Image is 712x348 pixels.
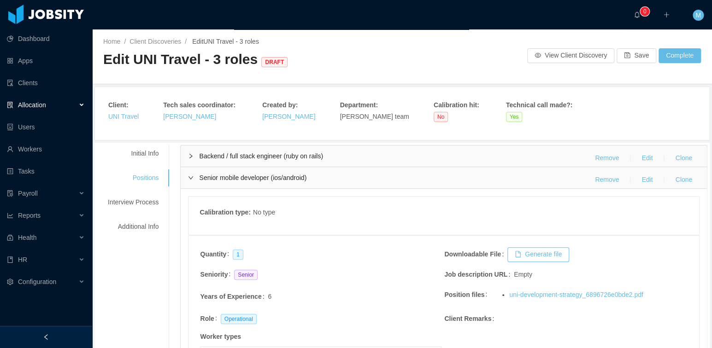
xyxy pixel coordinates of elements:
[181,167,707,188] div: icon: rightSenior mobile developer (ios/android)
[7,74,85,92] a: icon: auditClients
[7,118,85,136] a: icon: robotUsers
[640,7,649,16] sup: 0
[18,278,56,285] span: Configuration
[200,271,228,278] strong: Seniority
[668,151,700,166] button: Clone
[108,101,129,109] strong: Client :
[444,250,501,258] strong: Downloadable File
[444,291,484,298] strong: Position files
[7,140,85,158] a: icon: userWorkers
[340,113,409,120] span: [PERSON_NAME] team
[200,250,226,258] strong: Quantity
[97,194,170,211] div: Interview Process
[7,52,85,70] a: icon: appstoreApps
[200,293,261,300] strong: Years of Experience
[163,113,216,120] a: [PERSON_NAME]
[444,315,491,322] strong: Client Remarks
[527,48,614,63] button: icon: eyeView Client Discovery
[7,278,13,285] i: icon: setting
[253,208,275,219] div: No type
[588,151,626,166] button: Remove
[340,101,378,109] strong: Department :
[7,234,13,241] i: icon: medicine-box
[97,169,170,186] div: Positions
[108,113,139,120] a: UNI Travel
[188,153,194,159] i: icon: right
[634,173,660,187] button: Edit
[188,175,194,180] i: icon: right
[129,38,181,45] a: Client Discoveries
[7,29,85,48] a: icon: pie-chartDashboard
[200,315,214,322] strong: Role
[200,209,250,216] strong: Calibration type :
[262,113,315,120] a: [PERSON_NAME]
[663,12,670,18] i: icon: plus
[444,271,507,278] strong: Job description URL
[199,174,306,181] span: Senior mobile developer (ios/android)
[514,270,532,279] span: Empty
[7,256,13,263] i: icon: book
[668,173,700,187] button: Clone
[695,10,701,21] span: M
[185,38,187,45] span: /
[203,38,259,45] a: UNI Travel - 3 roles
[97,218,170,235] div: Additional Info
[234,270,258,280] span: Senior
[268,293,271,300] span: 6
[200,333,241,340] strong: Worker types
[506,112,523,122] span: Yes
[97,145,170,162] div: Initial Info
[509,291,643,298] a: uni-development-strategy_6896726e0bde2.pdf
[634,12,640,18] i: icon: bell
[617,48,656,63] button: icon: saveSave
[434,112,448,122] span: No
[181,145,707,167] div: icon: rightBackend / full stack engineer (ruby on rails)
[233,249,243,260] span: 1
[7,190,13,197] i: icon: file-protect
[18,256,27,263] span: HR
[7,212,13,219] i: icon: line-chart
[18,190,38,197] span: Payroll
[507,247,569,262] button: icon: fileGenerate file
[588,173,626,187] button: Remove
[18,212,41,219] span: Reports
[434,101,479,109] strong: Calibration hit :
[634,151,660,166] button: Edit
[18,101,46,109] span: Allocation
[7,102,13,108] i: icon: solution
[262,101,298,109] strong: Created by :
[659,48,701,63] button: Complete
[506,101,572,109] strong: Technical call made? :
[221,314,257,324] span: Operational
[103,38,120,45] a: Home
[124,38,126,45] span: /
[190,38,259,45] span: Edit
[163,101,235,109] strong: Tech sales coordinator :
[7,162,85,180] a: icon: profileTasks
[199,152,323,160] span: Backend / full stack engineer (ruby on rails)
[103,52,291,67] span: Edit UNI Travel - 3 roles
[18,234,36,241] span: Health
[261,57,288,67] span: DRAFT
